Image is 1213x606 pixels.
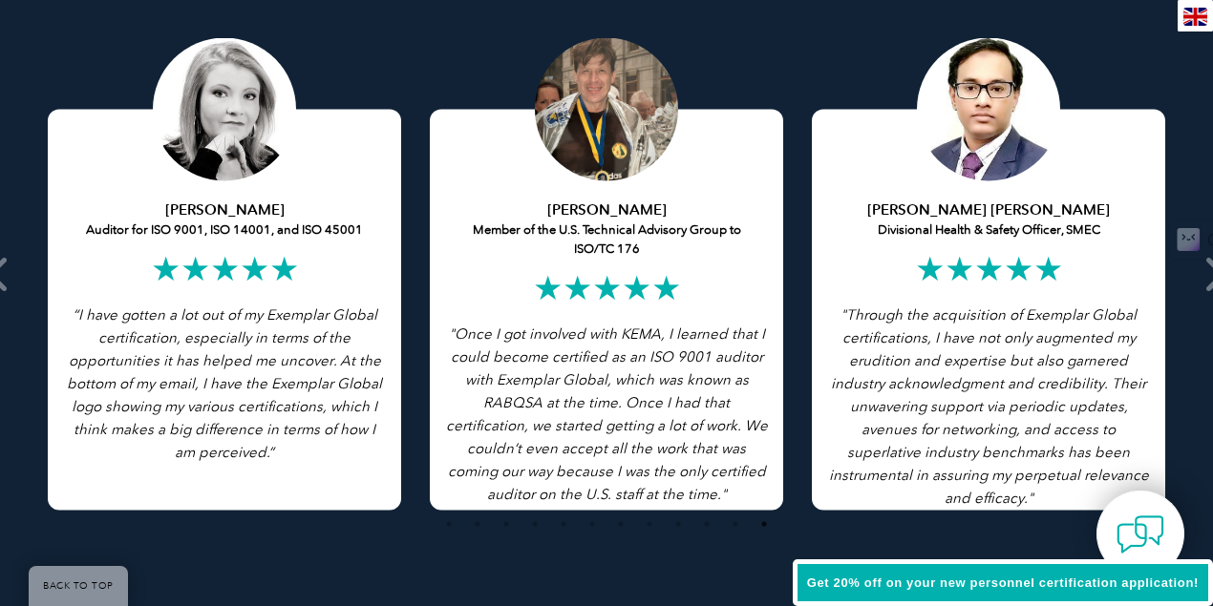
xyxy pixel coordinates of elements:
[468,514,487,533] button: 2 of 4
[165,201,285,219] strong: [PERSON_NAME]
[67,306,382,461] i: ”
[807,575,1199,590] span: Get 20% off on your new personnel certification application!
[669,514,688,533] button: 9 of 4
[726,514,745,533] button: 11 of 4
[439,514,458,533] button: 1 of 4
[446,325,768,503] i: "Once I got involved with KEMA, I learned that I could become certified as an ISO 9001 auditor wi...
[697,514,716,533] button: 10 of 4
[829,306,1149,507] i: "Through the acquisition of Exemplar Global certifications, I have not only augmented my eruditio...
[444,200,769,259] h5: Member of the U.S. Technical Advisory Group to ISO/TC 176
[497,514,516,533] button: 3 of 4
[29,566,128,606] a: BACK TO TOP
[67,306,382,461] em: “I have gotten a lot out of my Exemplar Global certification, especially in terms of the opportun...
[640,514,659,533] button: 8 of 4
[583,514,602,533] button: 6 of 4
[1117,511,1164,558] img: contact-chat.png
[755,514,774,533] button: 12 of 4
[547,201,667,219] strong: [PERSON_NAME]
[826,254,1151,284] h2: ★★★★★
[62,254,387,284] h2: ★★★★★
[867,201,1110,219] strong: [PERSON_NAME] [PERSON_NAME]
[826,200,1151,240] h5: Divisional Health & Safety Officer, SMEC
[525,514,544,533] button: 4 of 4
[1183,8,1207,26] img: en
[444,273,769,303] h2: ★★★★★
[62,200,387,240] h5: Auditor for ISO 9001, ISO 14001, and ISO 45001
[611,514,630,533] button: 7 of 4
[554,514,573,533] button: 5 of 4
